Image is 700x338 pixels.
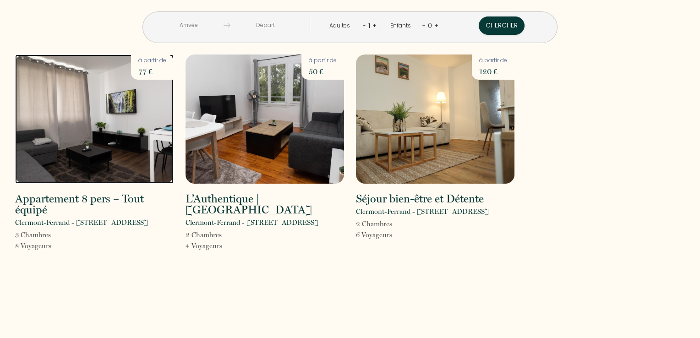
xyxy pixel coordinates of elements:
[356,193,484,204] h2: Séjour bien-être et Détente
[422,21,426,30] a: -
[356,218,392,229] p: 2 Chambre
[15,55,174,184] img: rental-image
[479,16,525,35] button: Chercher
[186,193,344,215] h2: L’Authentique | [GEOGRAPHIC_DATA]
[356,206,489,217] p: Clermont-Ferrand - [STREET_ADDRESS]
[48,231,51,239] span: s
[15,229,51,240] p: 3 Chambre
[15,193,174,215] h2: Appartement 8 pers – Tout équipé
[356,229,392,240] p: 6 Voyageur
[389,231,392,239] span: s
[389,220,392,228] span: s
[479,56,507,65] p: à partir de
[363,21,366,30] a: -
[356,55,514,184] img: rental-image
[186,217,318,228] p: Clermont-Ferrand - [STREET_ADDRESS]
[49,242,51,250] span: s
[426,18,434,33] div: 0
[153,16,224,34] input: Arrivée
[219,231,222,239] span: s
[390,22,414,30] div: Enfants
[479,65,507,78] p: 120 €
[186,229,222,240] p: 2 Chambre
[15,240,51,251] p: 8 Voyageur
[224,22,230,29] img: guests
[15,217,148,228] p: Clermont-Ferrand - [STREET_ADDRESS]
[138,56,166,65] p: à partir de
[309,65,337,78] p: 50 €
[309,56,337,65] p: à partir de
[138,65,166,78] p: 77 €
[219,242,222,250] span: s
[372,21,377,30] a: +
[329,22,353,30] div: Adultes
[366,18,372,33] div: 1
[230,16,301,34] input: Départ
[434,21,438,30] a: +
[186,240,222,251] p: 4 Voyageur
[186,55,344,184] img: rental-image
